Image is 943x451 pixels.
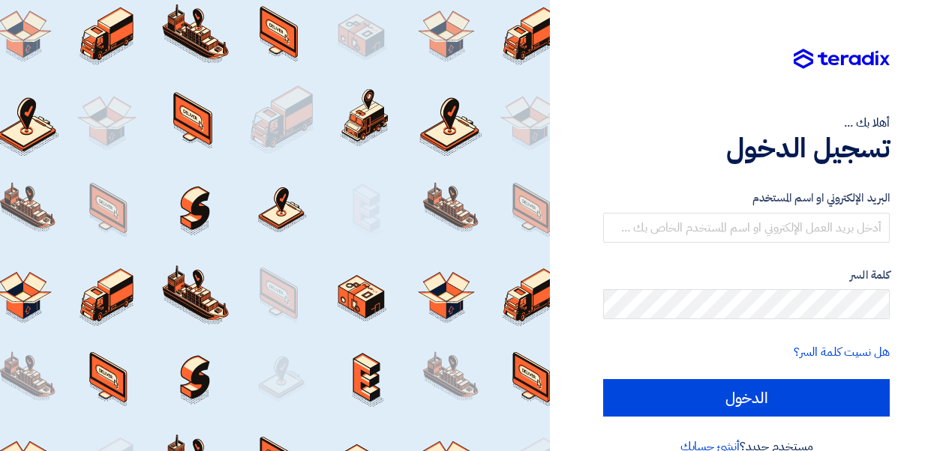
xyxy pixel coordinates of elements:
[603,379,890,417] input: الدخول
[603,267,890,284] label: كلمة السر
[603,132,890,165] h1: تسجيل الدخول
[603,213,890,243] input: أدخل بريد العمل الإلكتروني او اسم المستخدم الخاص بك ...
[603,190,890,207] label: البريد الإلكتروني او اسم المستخدم
[603,114,890,132] div: أهلا بك ...
[794,49,890,70] img: Teradix logo
[794,343,890,361] a: هل نسيت كلمة السر؟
